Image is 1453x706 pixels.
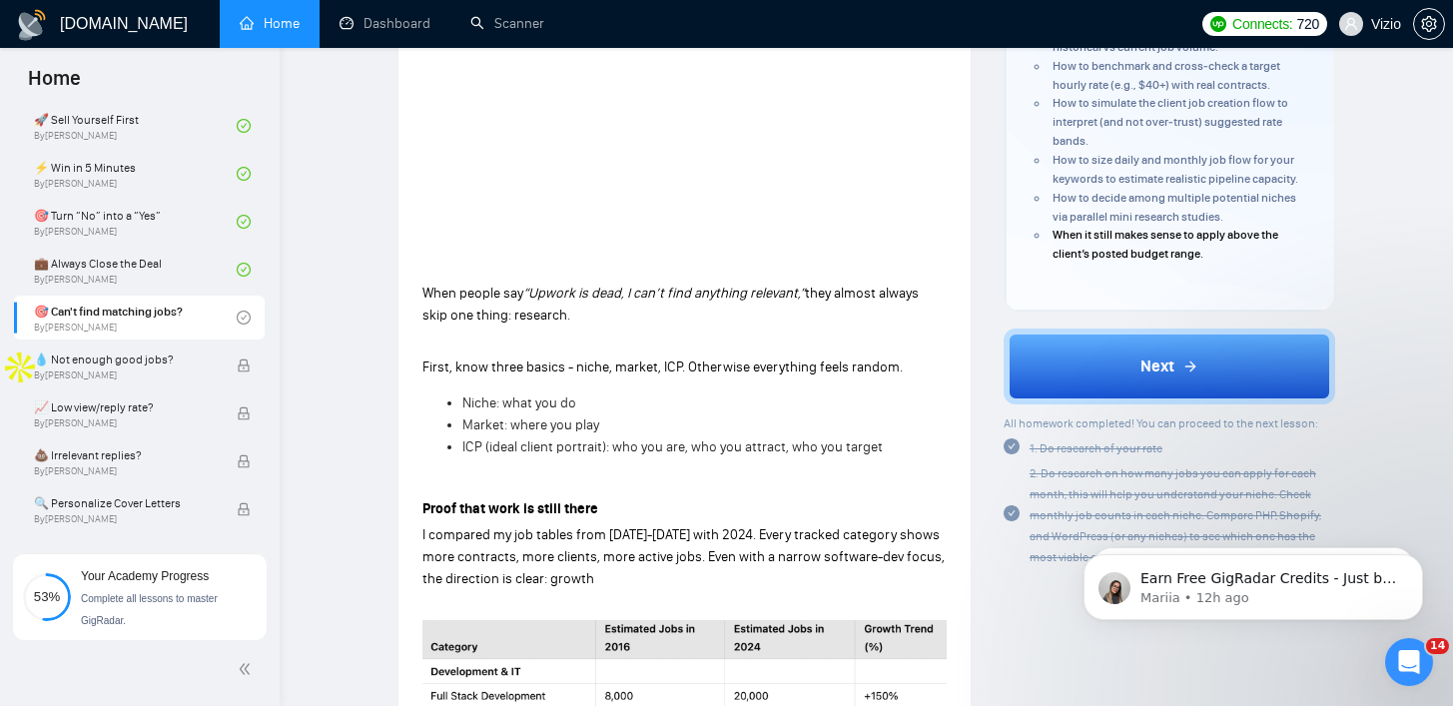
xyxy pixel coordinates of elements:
span: user [1344,17,1358,31]
span: When it still makes sense to apply above the client’s posted budget range. [1053,228,1278,261]
img: upwork-logo.png [1210,16,1226,32]
span: How to size daily and monthly job flow for your keywords to estimate realistic pipeline capacity. [1053,153,1298,186]
span: By [PERSON_NAME] [34,465,217,477]
span: How to decide among multiple potential niches via parallel mini research studies. [1053,191,1296,224]
span: ICP (ideal client portrait): who you are, who you attract, who you target [462,438,883,455]
a: 🎯 Turn “No” into a “Yes”By[PERSON_NAME] [34,200,237,244]
span: lock [237,454,251,468]
iframe: Intercom notifications message [1054,512,1453,652]
iframe: Intercom live chat [1385,638,1433,686]
span: By [PERSON_NAME] [34,513,217,525]
span: 720 [1296,13,1318,35]
span: 🔍 Personalize Cover Letters [34,493,217,513]
span: check-circle [237,215,251,229]
a: searchScanner [470,15,544,32]
a: 💼 Always Close the DealBy[PERSON_NAME] [34,248,237,292]
span: check-circle [237,311,251,325]
span: All homework completed! You can proceed to the next lesson: [1004,416,1318,430]
span: When people say [422,285,523,302]
strong: Proof that work is still there [422,500,598,517]
a: dashboardDashboard [340,15,430,32]
a: 🎯 Can't find matching jobs?By[PERSON_NAME] [34,296,237,340]
a: setting [1413,16,1445,32]
span: check-circle [237,167,251,181]
a: homeHome [240,15,300,32]
span: check-circle [1004,438,1020,454]
span: 53% [23,590,71,603]
a: ⚡ Win in 5 MinutesBy[PERSON_NAME] [34,152,237,196]
span: How to confirm a niche is alive by comparing historical vs current job volume. [1053,21,1282,54]
img: logo [16,9,48,41]
span: How to benchmark and cross‑check a target hourly rate (e.g., $40+) with real contracts. [1053,59,1280,92]
span: How to simulate the client job creation flow to interpret (and not over‑trust) suggested rate bands. [1053,96,1288,148]
span: Niche: what you do [462,394,576,411]
a: 🚀 Sell Yourself FirstBy[PERSON_NAME] [34,104,237,148]
span: lock [237,406,251,420]
span: 📈 Low view/reply rate? [34,397,217,417]
span: 1. Do research of your rate [1030,441,1162,455]
span: check-circle [1004,505,1020,521]
span: 💩 Irrelevant replies? [34,445,217,465]
span: Market: where you play [462,416,599,433]
button: setting [1413,8,1445,40]
span: lock [237,502,251,516]
span: Connects: [1232,13,1292,35]
span: check-circle [237,119,251,133]
span: Complete all lessons to master GigRadar. [81,593,218,626]
span: 2. Do research on how many jobs you can apply for each month, this will help you understand your ... [1030,466,1321,564]
span: setting [1414,16,1444,32]
span: 14 [1426,638,1449,654]
span: Your Academy Progress [81,569,209,583]
span: double-left [238,659,258,679]
span: By [PERSON_NAME] [34,417,217,429]
em: “Upwork is dead, I can’t find anything relevant,” [523,285,805,302]
span: Home [12,64,97,106]
span: I compared my job tables from [DATE]-[DATE] with 2024. Every tracked category shows more contract... [422,526,945,587]
span: check-circle [237,263,251,277]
